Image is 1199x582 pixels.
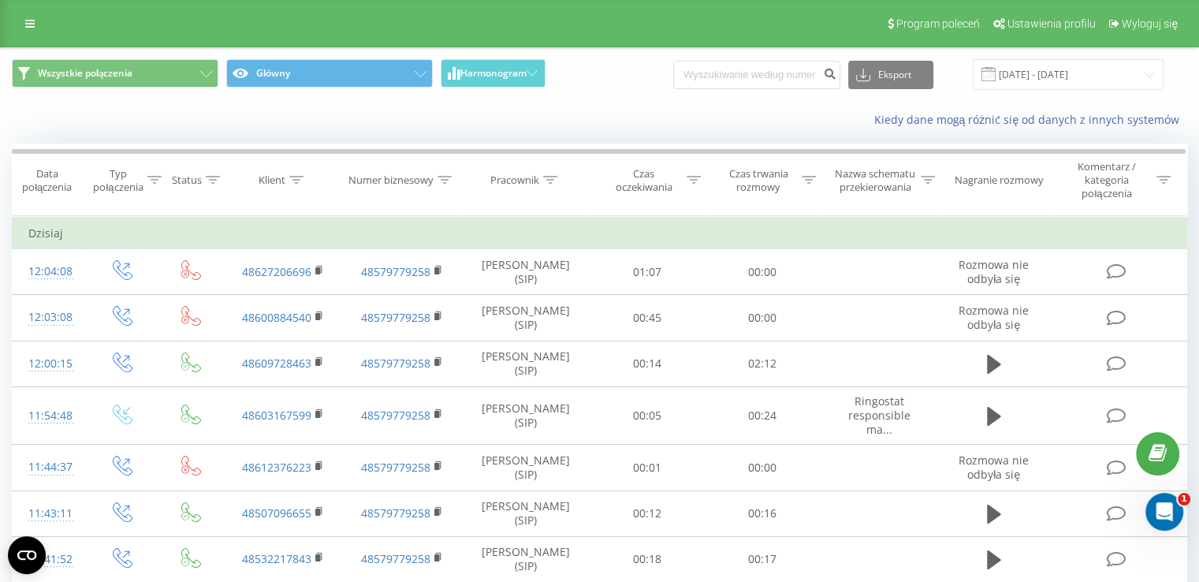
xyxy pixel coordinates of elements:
[361,506,430,520] a: 48579779258
[242,460,311,475] a: 48612376223
[590,341,705,386] td: 00:14
[242,506,311,520] a: 48507096655
[462,445,590,491] td: [PERSON_NAME] (SIP)
[361,356,430,371] a: 48579779258
[13,218,1187,249] td: Dzisiaj
[896,17,980,30] span: Program poleceń
[705,295,819,341] td: 00:00
[959,257,1029,286] span: Rozmowa nie odbyła się
[12,59,218,88] button: Wszystkie połączenia
[361,310,430,325] a: 48579779258
[1060,160,1152,200] div: Komentarz / kategoria połączenia
[848,394,910,437] span: Ringostat responsible ma...
[242,408,311,423] a: 48603167599
[38,67,132,80] span: Wszystkie połączenia
[361,460,430,475] a: 48579779258
[873,112,1187,127] a: Kiedy dane mogą różnić się od danych z innych systemów
[490,173,539,187] div: Pracownik
[28,544,70,575] div: 11:41:52
[705,445,819,491] td: 00:00
[848,61,933,89] button: Eksport
[590,536,705,582] td: 00:18
[834,167,917,194] div: Nazwa schematu przekierowania
[28,452,70,483] div: 11:44:37
[959,453,1029,482] span: Rozmowa nie odbyła się
[705,536,819,582] td: 00:17
[462,536,590,582] td: [PERSON_NAME] (SIP)
[242,264,311,279] a: 48627206696
[462,491,590,536] td: [PERSON_NAME] (SIP)
[348,173,434,187] div: Numer biznesowy
[8,536,46,574] button: Open CMP widget
[590,386,705,445] td: 00:05
[1007,17,1096,30] span: Ustawienia profilu
[28,498,70,529] div: 11:43:11
[1178,493,1190,506] span: 1
[28,256,70,287] div: 12:04:08
[705,341,819,386] td: 02:12
[361,264,430,279] a: 48579779258
[673,61,840,89] input: Wyszukiwanie według numeru
[462,249,590,295] td: [PERSON_NAME] (SIP)
[460,68,527,79] span: Harmonogram
[605,167,683,194] div: Czas oczekiwania
[28,302,70,333] div: 12:03:08
[590,445,705,491] td: 00:01
[1145,493,1183,531] iframe: Intercom live chat
[1122,17,1178,30] span: Wyloguj się
[28,401,70,431] div: 11:54:48
[259,173,285,187] div: Klient
[462,386,590,445] td: [PERSON_NAME] (SIP)
[361,551,430,566] a: 48579779258
[590,249,705,295] td: 01:07
[590,295,705,341] td: 00:45
[93,167,143,194] div: Typ połączenia
[13,167,81,194] div: Data połączenia
[172,173,202,187] div: Status
[959,303,1029,332] span: Rozmowa nie odbyła się
[441,59,546,88] button: Harmonogram
[955,173,1044,187] div: Nagranie rozmowy
[705,386,819,445] td: 00:24
[462,341,590,386] td: [PERSON_NAME] (SIP)
[242,356,311,371] a: 48609728463
[361,408,430,423] a: 48579779258
[242,551,311,566] a: 48532217843
[719,167,798,194] div: Czas trwania rozmowy
[28,349,70,379] div: 12:00:15
[226,59,433,88] button: Główny
[242,310,311,325] a: 48600884540
[705,249,819,295] td: 00:00
[705,491,819,536] td: 00:16
[590,491,705,536] td: 00:12
[462,295,590,341] td: [PERSON_NAME] (SIP)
